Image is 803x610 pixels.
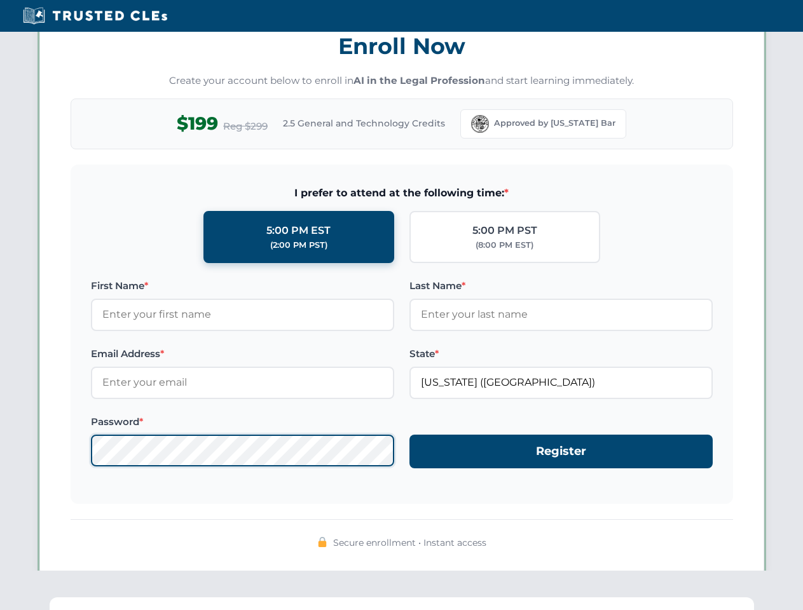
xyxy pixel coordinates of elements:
[409,346,713,362] label: State
[472,222,537,239] div: 5:00 PM PST
[91,299,394,330] input: Enter your first name
[409,367,713,398] input: Florida (FL)
[270,239,327,252] div: (2:00 PM PST)
[91,185,713,201] span: I prefer to attend at the following time:
[71,26,733,66] h3: Enroll Now
[317,537,327,547] img: 🔒
[91,346,394,362] label: Email Address
[91,367,394,398] input: Enter your email
[333,536,486,550] span: Secure enrollment • Instant access
[409,299,713,330] input: Enter your last name
[71,74,733,88] p: Create your account below to enroll in and start learning immediately.
[266,222,331,239] div: 5:00 PM EST
[471,115,489,133] img: Florida Bar
[223,119,268,134] span: Reg $299
[91,414,394,430] label: Password
[494,117,615,130] span: Approved by [US_STATE] Bar
[177,109,218,138] span: $199
[409,435,713,468] button: Register
[19,6,171,25] img: Trusted CLEs
[476,239,533,252] div: (8:00 PM EST)
[91,278,394,294] label: First Name
[409,278,713,294] label: Last Name
[283,116,445,130] span: 2.5 General and Technology Credits
[353,74,485,86] strong: AI in the Legal Profession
